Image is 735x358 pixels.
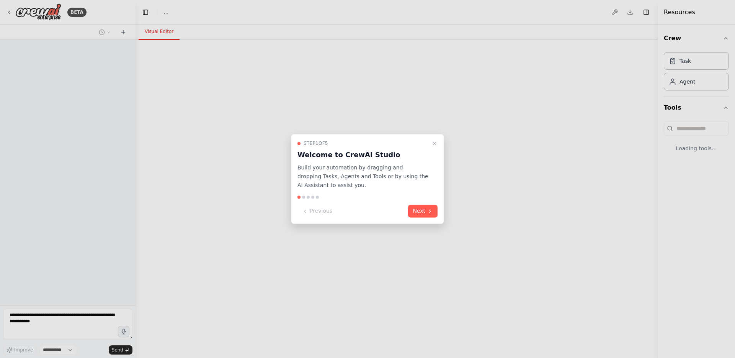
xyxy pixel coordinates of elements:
h3: Welcome to CrewAI Studio [297,149,428,160]
button: Close walkthrough [430,139,439,148]
button: Next [408,205,438,218]
button: Hide left sidebar [140,7,151,18]
span: Step 1 of 5 [304,140,328,146]
p: Build your automation by dragging and dropping Tasks, Agents and Tools or by using the AI Assista... [297,163,428,189]
button: Previous [297,205,337,218]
